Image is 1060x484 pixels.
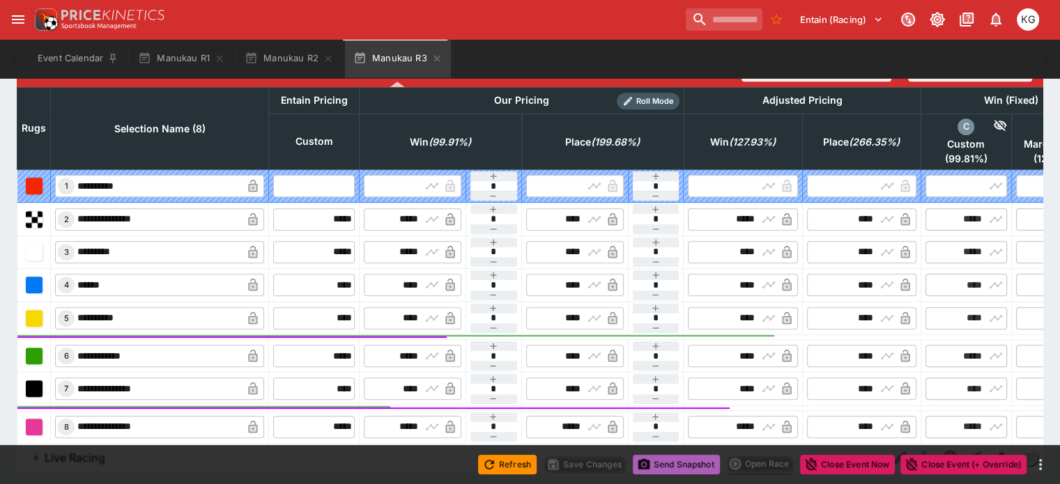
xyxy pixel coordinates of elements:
[478,455,537,474] button: Refresh
[429,134,471,150] em: ( 99.91 %)
[31,6,59,33] img: PriceKinetics Logo
[849,134,900,150] em: ( 266.35 %)
[800,455,895,474] button: Close Event Now
[61,214,72,224] span: 2
[591,134,640,150] em: ( 199.68 %)
[17,444,887,471] button: Live Racing
[974,118,1007,135] div: Hide Competitor
[130,39,233,78] button: Manukau R1
[489,92,555,109] div: Our Pricing
[29,39,127,78] button: Event Calendar
[269,114,360,169] th: Custom
[1017,8,1039,31] div: Kevin Gutschlag
[345,39,451,78] button: Manukau R3
[631,95,679,107] span: Roll Mode
[61,23,137,29] img: Sportsbook Management
[792,8,891,31] button: Select Tenant
[61,10,164,20] img: PriceKinetics
[925,7,950,32] button: Toggle light/dark mode
[62,181,71,191] span: 1
[394,134,486,150] span: Win(99.91%)
[695,134,791,150] span: Win(127.93%)
[954,7,979,32] button: Documentation
[61,247,72,257] span: 3
[550,134,655,150] span: Place(199.68%)
[61,351,72,361] span: 6
[269,87,360,114] th: Entain Pricing
[988,444,1015,471] a: 5c644cac-5c61-49b2-ad7c-747db97fddce
[61,280,72,290] span: 4
[1032,456,1049,473] button: more
[61,384,71,393] span: 7
[725,454,794,474] div: split button
[99,120,221,137] span: Selection Name (8)
[17,87,51,169] th: Rugs
[1013,4,1043,35] button: Kevin Gutschlag
[236,39,342,78] button: Manukau R2
[925,138,1007,150] span: Custom
[729,134,776,150] em: ( 127.93 %)
[684,87,921,114] th: Adjusted Pricing
[808,134,915,150] span: Place(266.35%)
[958,118,974,135] div: custom
[686,8,762,31] input: search
[633,455,720,474] button: Send Snapshot
[983,7,1008,32] button: Notifications
[617,93,679,109] div: Show/hide Price Roll mode configuration.
[925,153,1007,165] span: ( 99.81 %)
[765,8,788,31] button: No Bookmarks
[6,7,31,32] button: open drawer
[61,422,72,432] span: 8
[900,455,1027,474] button: Close Event (+ Override)
[61,313,72,323] span: 5
[896,7,921,32] button: Connected to PK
